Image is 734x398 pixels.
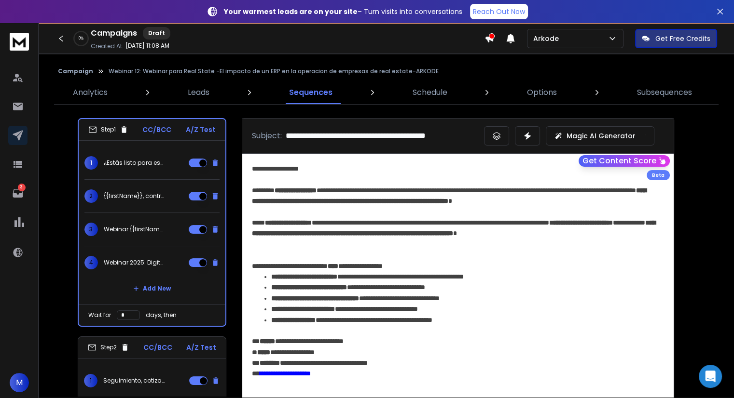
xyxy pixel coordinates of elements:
button: Get Content Score [579,155,670,167]
span: 3 [84,223,98,236]
div: Draft [143,27,170,40]
p: Analytics [73,87,108,98]
span: 4 [84,256,98,269]
p: Seguimiento, cotizaciones y cierres... ¿todo en orden? [103,377,165,385]
button: Campaign [58,67,93,75]
span: 1 [84,374,97,387]
p: [DATE] 11:08 AM [125,42,169,50]
p: Sequences [289,87,332,98]
a: Sequences [283,81,338,104]
span: 1 [84,156,98,170]
a: Leads [182,81,215,104]
a: Schedule [407,81,453,104]
a: 3 [8,184,28,203]
p: Wait for [88,311,111,319]
div: Beta [647,170,670,180]
button: Get Free Credits [635,29,717,48]
p: Webinar {{firstName}}: Reduciendo retrabajo y aumentado la efectividad [104,226,166,233]
div: Step 2 [88,343,129,352]
img: logo [10,33,29,51]
p: Reach Out Now [473,7,525,16]
p: Subsequences [637,87,692,98]
p: Get Free Credits [655,34,710,43]
p: A/Z Test [186,343,216,352]
p: Created At: [91,42,124,50]
a: Options [521,81,563,104]
a: Subsequences [631,81,698,104]
button: M [10,373,29,392]
div: Step 1 [88,125,128,134]
p: Schedule [413,87,447,98]
div: Open Intercom Messenger [699,365,722,388]
p: 0 % [79,36,83,41]
span: 2 [84,189,98,203]
li: Step1CC/BCCA/Z Test1¿Estás listo para escalar tu operación con Odoo?2{{firstName}}, controla tu c... [78,118,226,327]
strong: Your warmest leads are on your site [224,7,358,16]
p: {{firstName}}, controla tu comunicación con Odoo [104,192,166,200]
p: 3 [18,184,26,191]
button: Magic AI Generator [546,126,654,146]
p: Leads [188,87,209,98]
p: Webinar 2025: Digitaliza tu empresa con Odoo [104,259,166,266]
h1: Campaigns [91,27,137,39]
p: Options [527,87,557,98]
p: Arkode [533,34,563,43]
p: Magic AI Generator [567,131,636,141]
p: days, then [146,311,177,319]
p: CC/BCC [143,343,172,352]
a: Analytics [67,81,113,104]
p: A/Z Test [186,125,216,134]
p: ¿Estás listo para escalar tu operación con Odoo? [104,159,166,167]
a: Reach Out Now [470,4,528,19]
p: Subject: [252,130,282,142]
p: – Turn visits into conversations [224,7,462,16]
p: CC/BCC [142,125,171,134]
p: Webinar 12: Webinar para Real State -El impacto de un ERP en la operacion de empresas de real est... [109,67,439,75]
button: Add New [125,279,179,298]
